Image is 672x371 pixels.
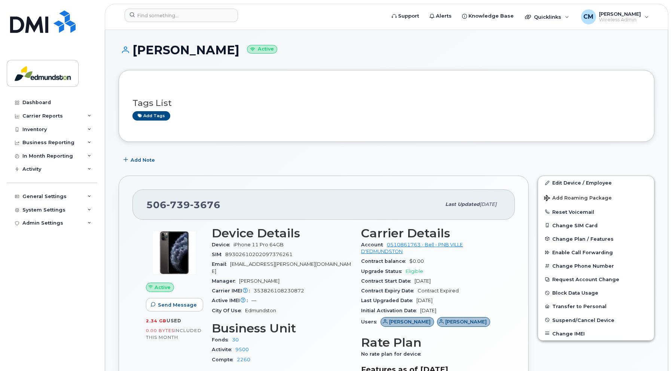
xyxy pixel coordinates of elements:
[538,273,654,286] button: Request Account Change
[212,357,237,362] span: Compte
[538,313,654,327] button: Suspend/Cancel Device
[232,337,239,343] a: 30
[245,308,276,313] span: Edmundston
[212,298,251,303] span: Active IMEI
[212,242,233,247] span: Device
[212,261,230,267] span: Email
[190,199,220,210] span: 3676
[119,153,161,167] button: Add Note
[538,232,654,246] button: Change Plan / Features
[406,268,423,274] span: Eligible
[361,288,418,294] span: Contract Expiry Date
[361,226,501,240] h3: Carrier Details
[538,190,654,205] button: Add Roaming Package
[361,268,406,274] span: Upgrade Status
[146,328,174,333] span: 0.00 Bytes
[235,347,249,352] a: 9500
[361,336,501,349] h3: Rate Plan
[167,199,190,210] span: 739
[119,43,654,57] h1: [PERSON_NAME]
[212,261,351,274] span: [EMAIL_ADDRESS][PERSON_NAME][DOMAIN_NAME]
[212,347,235,352] span: Activite
[538,286,654,299] button: Block Data Usage
[212,337,232,343] span: Fonds
[552,317,614,323] span: Suspend/Cancel Device
[158,301,197,308] span: Send Message
[146,328,202,340] span: included this month
[415,278,431,284] span: [DATE]
[538,327,654,340] button: Change IMEI
[552,250,613,255] span: Enable Call Forwarding
[239,278,280,284] span: [PERSON_NAME]
[212,226,352,240] h3: Device Details
[538,246,654,259] button: Enable Call Forwarding
[445,201,480,207] span: Last updated
[212,322,352,335] h3: Business Unit
[409,258,424,264] span: $0.00
[254,288,304,294] span: 353826108230872
[212,288,254,294] span: Carrier IMEI
[381,319,434,325] a: [PERSON_NAME]
[418,288,459,294] span: Contract Expired
[131,156,155,164] span: Add Note
[361,351,425,357] span: No rate plan for device
[212,252,225,257] span: SIM
[544,195,612,202] span: Add Roaming Package
[445,318,487,325] span: [PERSON_NAME]
[247,45,277,54] small: Active
[361,308,420,313] span: Initial Activation Date
[167,318,181,323] span: used
[155,284,171,291] span: Active
[361,242,387,247] span: Account
[233,242,284,247] span: iPhone 11 Pro 64GB
[389,318,431,325] span: [PERSON_NAME]
[416,298,433,303] span: [DATE]
[237,357,250,362] a: 2260
[361,258,409,264] span: Contract balance
[212,278,239,284] span: Manager
[480,201,497,207] span: [DATE]
[437,319,491,325] a: [PERSON_NAME]
[212,308,245,313] span: City Of Use
[552,236,614,241] span: Change Plan / Features
[538,176,654,189] a: Edit Device / Employee
[361,319,381,325] span: Users
[146,318,167,323] span: 2.34 GB
[132,111,170,121] a: Add tags
[538,219,654,232] button: Change SIM Card
[361,298,416,303] span: Last Upgraded Date
[361,278,415,284] span: Contract Start Date
[251,298,256,303] span: —
[420,308,436,313] span: [DATE]
[538,299,654,313] button: Transfer to Personal
[538,259,654,273] button: Change Phone Number
[146,298,203,311] button: Send Message
[152,230,197,275] img: 11_Pro.jpg
[146,199,220,210] span: 506
[132,98,641,108] h3: Tags List
[538,205,654,219] button: Reset Voicemail
[361,242,463,254] a: 0510861763 - Bell - PNB VILLE D'EDMUNDSTON
[225,252,293,257] span: 89302610202097376261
